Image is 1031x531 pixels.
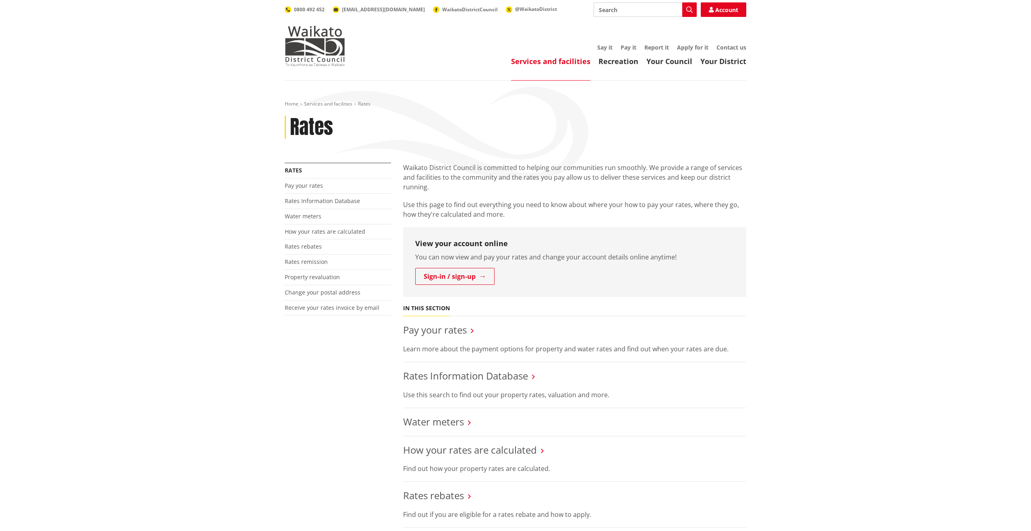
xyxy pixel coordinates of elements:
[358,100,371,107] span: Rates
[621,44,636,51] a: Pay it
[285,258,328,265] a: Rates remission
[403,200,746,219] p: Use this page to find out everything you need to know about where your how to pay your rates, whe...
[285,288,360,296] a: Change your postal address
[304,100,352,107] a: Services and facilities
[403,163,746,192] p: Waikato District Council is committed to helping our communities run smoothly. We provide a range...
[285,166,302,174] a: Rates
[342,6,425,13] span: [EMAIL_ADDRESS][DOMAIN_NAME]
[403,344,746,354] p: Learn more about the payment options for property and water rates and find out when your rates ar...
[290,116,333,139] h1: Rates
[294,6,325,13] span: 0800 492 452
[701,2,746,17] a: Account
[403,369,528,382] a: Rates Information Database
[403,323,467,336] a: Pay your rates
[700,56,746,66] a: Your District
[403,305,450,312] h5: In this section
[285,6,325,13] a: 0800 492 452
[403,489,464,502] a: Rates rebates
[403,390,746,400] p: Use this search to find out your property rates, valuation and more.
[644,44,669,51] a: Report it
[403,510,746,519] p: Find out if you are eligible for a rates rebate and how to apply.
[285,100,298,107] a: Home
[285,304,379,311] a: Receive your rates invoice by email
[285,228,365,235] a: How your rates are calculated
[285,273,340,281] a: Property revaluation
[511,56,590,66] a: Services and facilities
[285,197,360,205] a: Rates Information Database
[506,6,557,12] a: @WaikatoDistrict
[677,44,708,51] a: Apply for it
[285,182,323,189] a: Pay your rates
[433,6,498,13] a: WaikatoDistrictCouncil
[415,268,495,285] a: Sign-in / sign-up
[598,56,638,66] a: Recreation
[403,443,537,456] a: How your rates are calculated
[333,6,425,13] a: [EMAIL_ADDRESS][DOMAIN_NAME]
[285,212,321,220] a: Water meters
[594,2,697,17] input: Search input
[442,6,498,13] span: WaikatoDistrictCouncil
[403,464,746,473] p: Find out how your property rates are calculated.
[285,101,746,108] nav: breadcrumb
[716,44,746,51] a: Contact us
[597,44,613,51] a: Say it
[415,252,734,262] p: You can now view and pay your rates and change your account details online anytime!
[515,6,557,12] span: @WaikatoDistrict
[403,415,464,428] a: Water meters
[646,56,692,66] a: Your Council
[415,239,734,248] h3: View your account online
[285,243,322,250] a: Rates rebates
[285,26,345,66] img: Waikato District Council - Te Kaunihera aa Takiwaa o Waikato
